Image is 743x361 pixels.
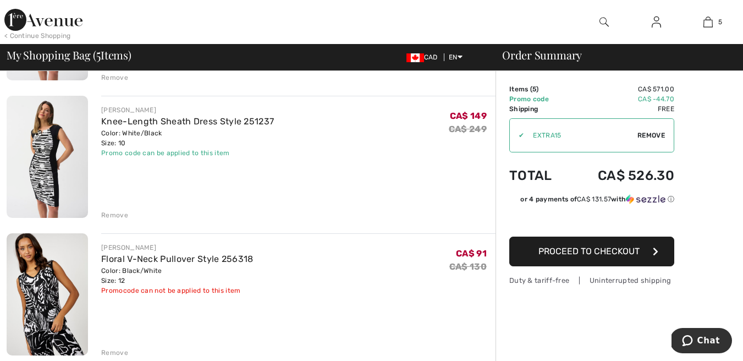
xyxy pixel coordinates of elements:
img: Knee-Length Sheath Dress Style 251237 [7,96,88,218]
img: My Bag [703,15,713,29]
div: Remove [101,73,128,83]
div: Order Summary [489,50,736,61]
img: Canadian Dollar [406,53,424,62]
img: 1ère Avenue [4,9,82,31]
span: CA$ 91 [456,248,487,259]
div: Promo code can be applied to this item [101,148,274,158]
div: [PERSON_NAME] [101,243,254,253]
span: My Shopping Bag ( Items) [7,50,131,61]
input: Promo code [524,119,637,152]
span: CA$ 131.57 [577,195,611,203]
iframe: PayPal-paypal [509,208,674,233]
div: ✔ [510,130,524,140]
a: Floral V-Neck Pullover Style 256318 [101,254,254,264]
a: 5 [683,15,734,29]
iframe: Opens a widget where you can chat to one of our agents [672,328,732,355]
div: < Continue Shopping [4,31,71,41]
a: Sign In [643,15,670,29]
span: Proceed to Checkout [538,246,640,256]
button: Proceed to Checkout [509,237,674,266]
div: Remove [101,348,128,358]
div: [PERSON_NAME] [101,105,274,115]
span: EN [449,53,463,61]
td: Free [568,104,674,114]
span: 5 [718,17,722,27]
div: Color: Black/White Size: 12 [101,266,254,286]
img: Sezzle [626,194,665,204]
td: CA$ 571.00 [568,84,674,94]
td: Shipping [509,104,568,114]
td: CA$ -44.70 [568,94,674,104]
span: 5 [96,47,101,61]
div: Promocode can not be applied to this item [101,286,254,296]
div: Remove [101,210,128,220]
span: CA$ 149 [450,111,487,121]
span: CAD [406,53,442,61]
td: Items ( ) [509,84,568,94]
span: 5 [532,85,536,93]
span: Remove [637,130,665,140]
a: Knee-Length Sheath Dress Style 251237 [101,116,274,127]
div: or 4 payments of with [520,194,674,204]
div: Duty & tariff-free | Uninterrupted shipping [509,275,674,286]
img: search the website [599,15,609,29]
img: My Info [652,15,661,29]
s: CA$ 249 [449,124,487,134]
div: Color: White/Black Size: 10 [101,128,274,148]
div: or 4 payments ofCA$ 131.57withSezzle Click to learn more about Sezzle [509,194,674,208]
td: Total [509,157,568,194]
td: Promo code [509,94,568,104]
td: CA$ 526.30 [568,157,674,194]
img: Floral V-Neck Pullover Style 256318 [7,233,88,355]
s: CA$ 130 [449,261,487,272]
